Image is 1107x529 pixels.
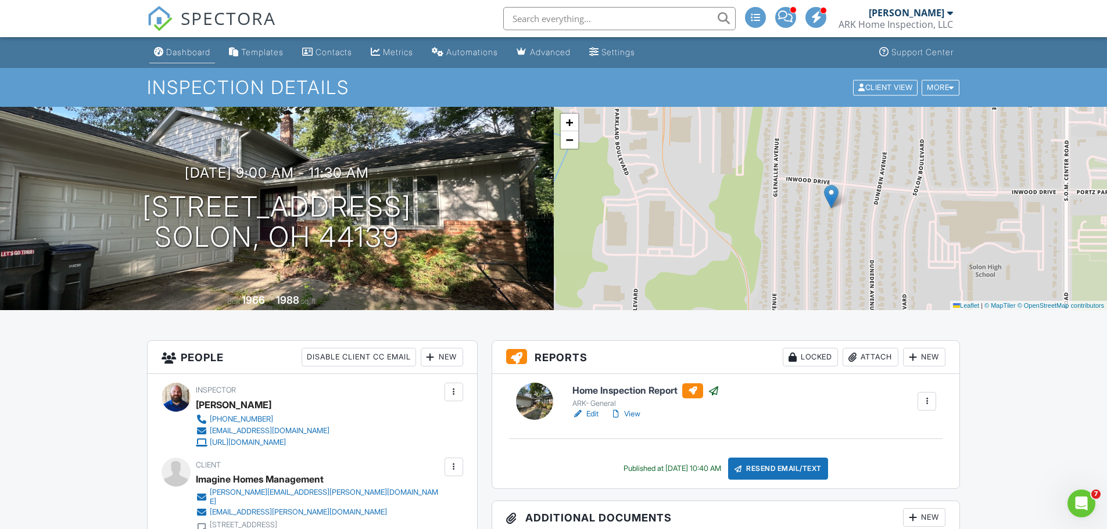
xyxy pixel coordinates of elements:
[421,348,463,366] div: New
[196,396,271,413] div: [PERSON_NAME]
[601,47,635,57] div: Settings
[922,80,959,95] div: More
[242,294,265,306] div: 1966
[1018,302,1104,309] a: © OpenStreetMap contributors
[824,185,839,208] img: Marker
[366,42,418,63] a: Metrics
[852,82,920,91] a: Client View
[875,42,958,63] a: Support Center
[953,302,979,309] a: Leaflet
[301,297,317,305] span: sq. ft.
[572,399,719,408] div: ARK- General
[147,77,961,98] h1: Inspection Details
[276,294,299,306] div: 1988
[298,42,357,63] a: Contacts
[843,348,898,366] div: Attach
[853,80,918,95] div: Client View
[984,302,1016,309] a: © MapTiler
[196,488,442,506] a: [PERSON_NAME][EMAIL_ADDRESS][PERSON_NAME][DOMAIN_NAME]
[1091,490,1101,499] span: 7
[149,42,215,63] a: Dashboard
[512,42,575,63] a: Advanced
[903,348,945,366] div: New
[147,16,276,40] a: SPECTORA
[316,47,352,57] div: Contacts
[903,508,945,527] div: New
[196,506,442,518] a: [EMAIL_ADDRESS][PERSON_NAME][DOMAIN_NAME]
[492,341,960,374] h3: Reports
[166,47,210,57] div: Dashboard
[1067,490,1095,517] iframe: Intercom live chat
[565,115,573,129] span: +
[572,408,599,420] a: Edit
[572,383,719,409] a: Home Inspection Report ARK- General
[839,19,953,30] div: ARK Home Inspection, LLC
[891,47,954,57] div: Support Center
[196,413,329,425] a: [PHONE_NUMBER]
[565,132,573,147] span: −
[196,386,236,394] span: Inspector
[210,508,387,517] div: [EMAIL_ADDRESS][PERSON_NAME][DOMAIN_NAME]
[302,348,416,366] div: Disable Client CC Email
[210,438,286,447] div: [URL][DOMAIN_NAME]
[610,408,640,420] a: View
[427,42,503,63] a: Automations (Advanced)
[383,47,413,57] div: Metrics
[196,470,324,488] div: Imagine Homes Management
[210,426,329,436] div: [EMAIL_ADDRESS][DOMAIN_NAME]
[585,42,640,63] a: Settings
[503,7,736,30] input: Search everything...
[147,6,173,31] img: The Best Home Inspection Software - Spectora
[561,114,578,131] a: Zoom in
[196,437,329,448] a: [URL][DOMAIN_NAME]
[624,464,721,473] div: Published at [DATE] 10:40 AM
[561,131,578,149] a: Zoom out
[148,341,477,374] h3: People
[210,415,273,424] div: [PHONE_NUMBER]
[728,458,828,480] div: Resend Email/Text
[196,460,221,469] span: Client
[142,192,411,253] h1: [STREET_ADDRESS] Solon, OH 44139
[210,488,442,506] div: [PERSON_NAME][EMAIL_ADDRESS][PERSON_NAME][DOMAIN_NAME]
[241,47,284,57] div: Templates
[869,7,944,19] div: [PERSON_NAME]
[783,348,838,366] div: Locked
[530,47,571,57] div: Advanced
[185,165,369,181] h3: [DATE] 9:00 am - 11:30 am
[981,302,983,309] span: |
[446,47,498,57] div: Automations
[224,42,288,63] a: Templates
[227,297,240,305] span: Built
[196,425,329,437] a: [EMAIL_ADDRESS][DOMAIN_NAME]
[572,383,719,398] h6: Home Inspection Report
[181,6,276,30] span: SPECTORA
